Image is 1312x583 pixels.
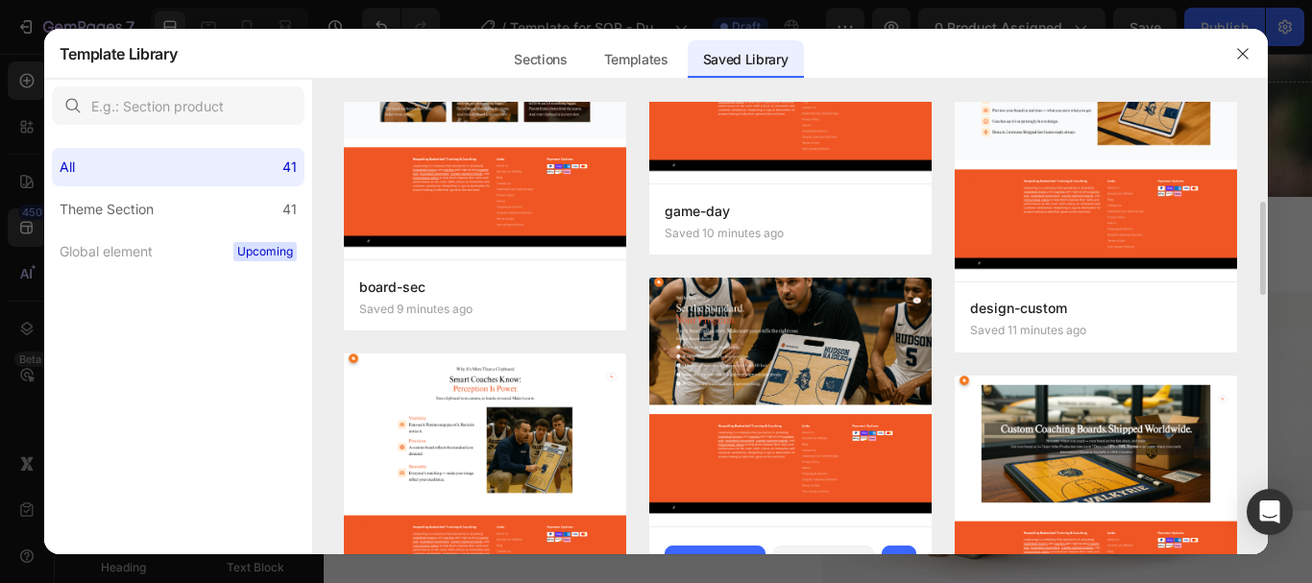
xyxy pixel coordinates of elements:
[1247,489,1293,535] div: Open Intercom Messenger
[359,303,473,316] p: Saved 9 minutes ago
[60,198,154,221] div: Theme Section
[60,240,153,263] div: Global element
[665,200,916,223] p: game-day
[60,29,178,79] h2: Template Library
[359,276,611,299] p: board-sec
[649,278,932,526] img: -a-gempagesversionv7shop-id517222236088697638theme-section-id581734604604441315.jpg
[970,297,1222,320] p: design-custom
[282,156,297,179] div: 41
[665,227,784,240] p: Saved 10 minutes ago
[60,156,75,179] div: All
[688,40,804,79] div: Saved Library
[233,242,297,261] span: Upcoming
[498,40,582,79] div: Sections
[282,198,297,221] div: 41
[955,11,1237,281] img: -a-gempagesversionv7shop-id517222236088697638theme-section-id581734771638403828.jpg
[52,86,304,125] input: E.g.: Section product
[970,324,1086,337] p: Saved 11 minutes ago
[589,40,684,79] div: Templates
